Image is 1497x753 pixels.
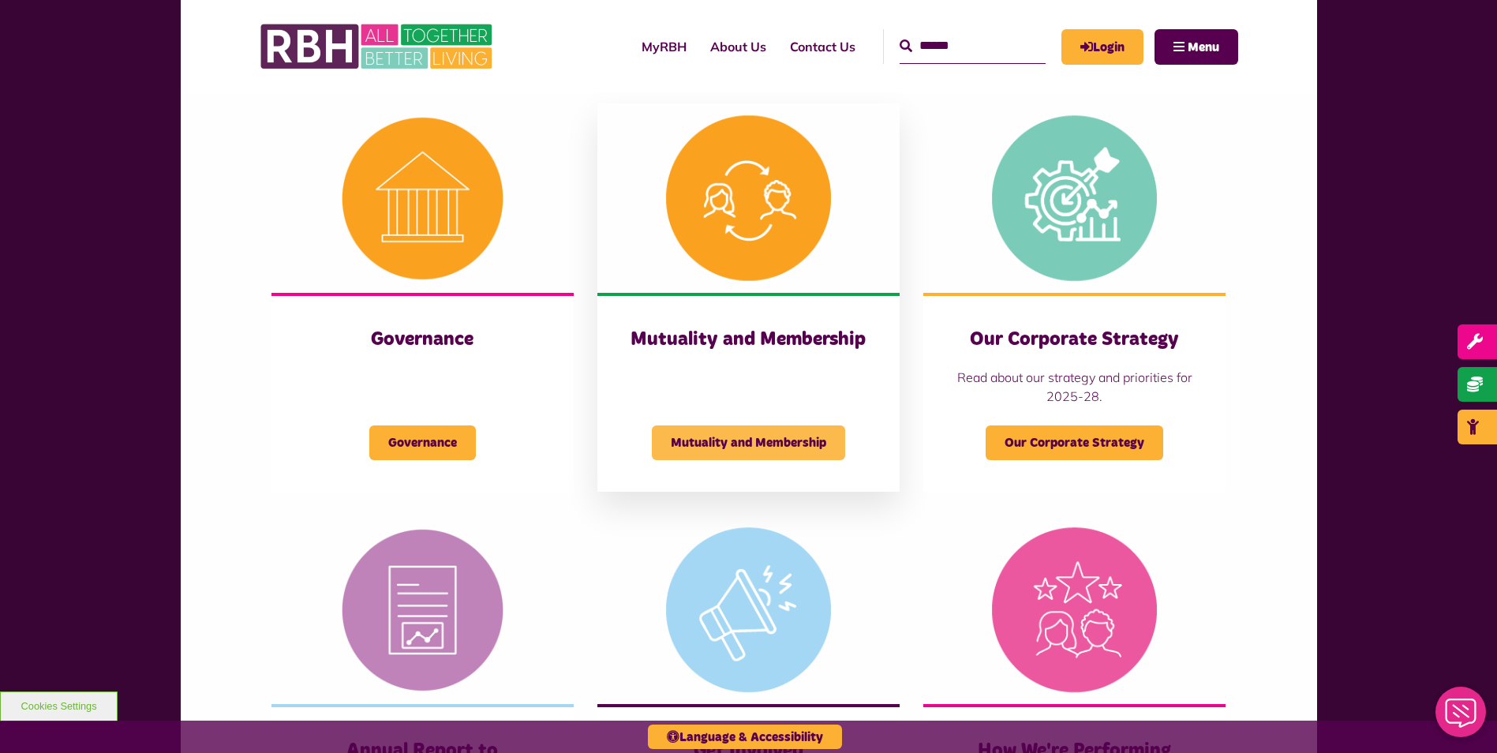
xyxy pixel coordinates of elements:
button: Language & Accessibility [648,725,842,749]
h3: Governance [303,328,542,352]
a: About Us [698,25,778,68]
a: Governance Governance [271,103,574,492]
img: Reports [271,515,574,705]
img: We're Performing [923,515,1226,705]
img: Governance [271,103,574,293]
img: RBH [260,16,496,77]
a: Our Corporate Strategy Read about our strategy and priorities for 2025-28. Our Corporate Strategy [923,103,1226,492]
img: Corporate Strategy [923,103,1226,293]
p: Read about our strategy and priorities for 2025-28. [955,368,1194,406]
iframe: Netcall Web Assistant for live chat [1426,682,1497,753]
h3: Mutuality and Membership [629,328,868,352]
a: MyRBH [1061,29,1143,65]
img: Mutuality [597,103,900,293]
span: Governance [369,425,476,460]
h3: Our Corporate Strategy [955,328,1194,352]
span: Menu [1188,41,1219,54]
span: Our Corporate Strategy [986,425,1163,460]
span: Mutuality and Membership [652,425,845,460]
a: Mutuality and Membership Mutuality and Membership [597,103,900,492]
button: Navigation [1155,29,1238,65]
a: MyRBH [630,25,698,68]
input: Search [900,29,1046,63]
a: Contact Us [778,25,867,68]
img: Get Involved [597,515,900,705]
